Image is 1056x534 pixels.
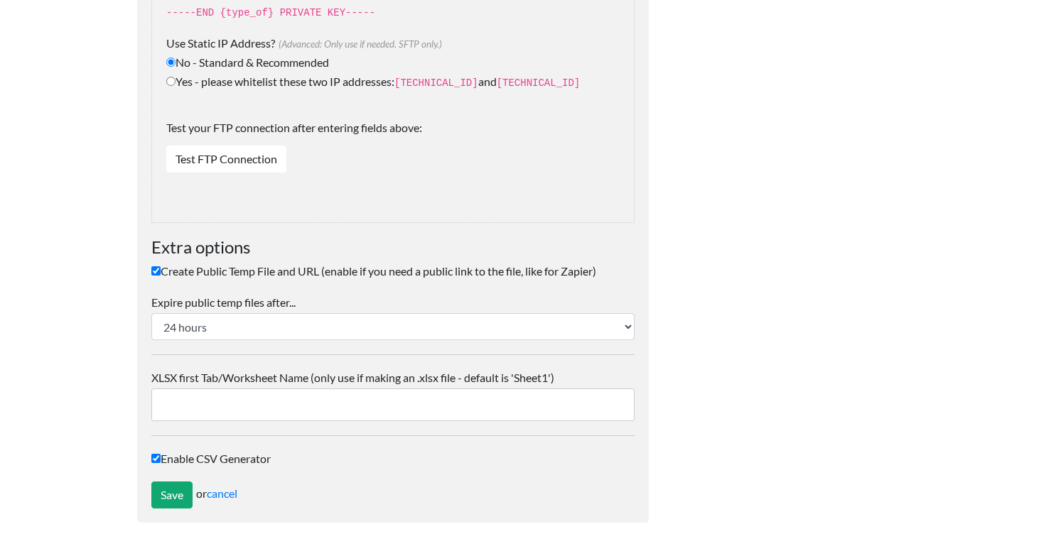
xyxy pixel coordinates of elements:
[985,463,1039,517] iframe: Drift Widget Chat Controller
[151,450,635,467] label: Enable CSV Generator
[166,35,620,52] label: Use Static IP Address?
[151,266,161,276] input: Create Public Temp File and URL (enable if you need a public link to the file, like for Zapier)
[275,38,442,50] span: (Advanced: Only use if needed. SFTP only.)
[166,73,620,91] label: Yes - please whitelist these two IP addresses: and
[207,486,237,500] a: cancel
[151,454,161,463] input: Enable CSV Generator
[166,119,620,143] label: Test your FTP connection after entering fields above:
[151,237,635,258] h4: Extra options
[151,369,635,386] label: XLSX first Tab/Worksheet Name (only use if making an .xlsx file - default is 'Sheet1')
[166,58,176,67] input: No - Standard & Recommended
[151,481,193,508] input: Save
[394,77,478,89] code: [TECHNICAL_ID]
[151,294,635,311] label: Expire public temp files after...
[497,77,581,89] code: [TECHNICAL_ID]
[166,54,620,71] label: No - Standard & Recommended
[151,263,635,280] label: Create Public Temp File and URL (enable if you need a public link to the file, like for Zapier)
[166,146,286,173] a: Test FTP Connection
[166,77,176,86] input: Yes - please whitelist these two IP addresses:[TECHNICAL_ID]and[TECHNICAL_ID]
[151,481,635,508] div: or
